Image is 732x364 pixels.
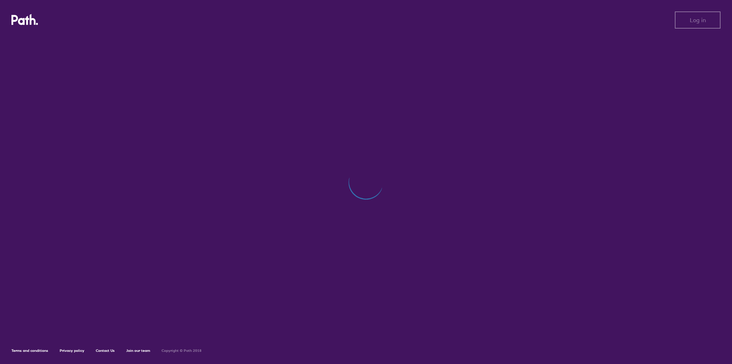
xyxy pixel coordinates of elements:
[675,11,721,29] button: Log in
[162,349,202,353] h6: Copyright © Path 2018
[60,348,84,353] a: Privacy policy
[11,348,48,353] a: Terms and conditions
[690,17,706,23] span: Log in
[96,348,115,353] a: Contact Us
[126,348,150,353] a: Join our team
